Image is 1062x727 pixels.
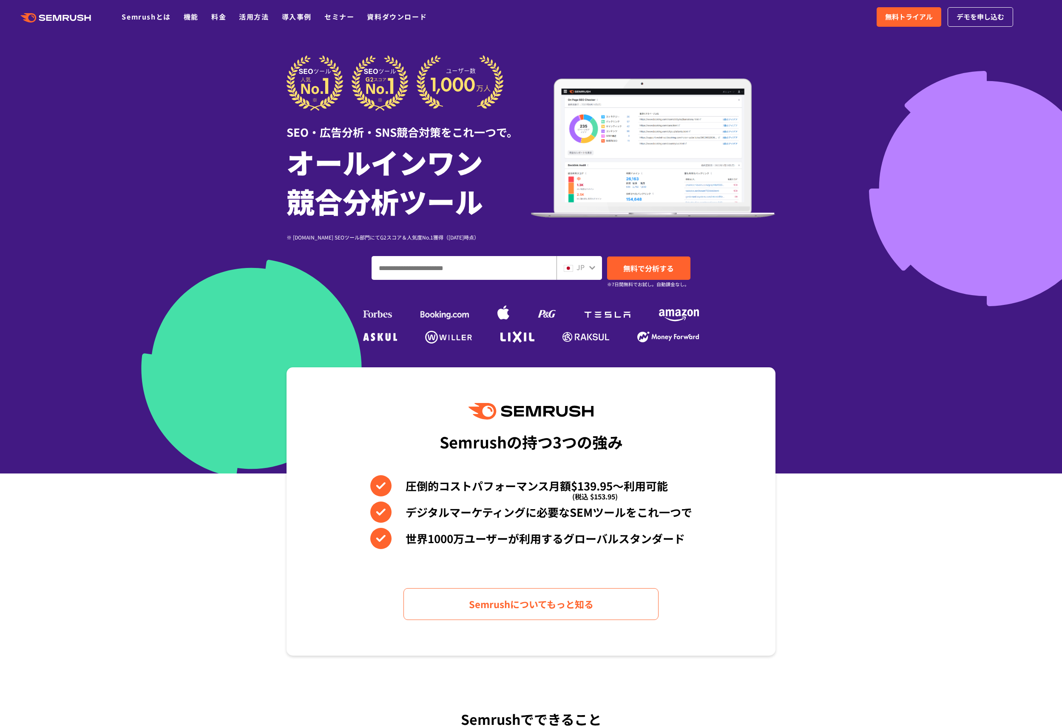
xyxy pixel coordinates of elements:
a: Semrushとは [122,11,170,22]
a: 活用方法 [239,11,269,22]
a: セミナー [324,11,354,22]
h1: オールインワン 競合分析ツール [287,142,531,220]
span: 無料で分析する [623,263,674,273]
a: 資料ダウンロード [367,11,427,22]
div: Semrushの持つ3つの強み [440,426,623,457]
input: ドメイン、キーワードまたはURLを入力してください [372,256,556,279]
div: ※ [DOMAIN_NAME] SEOツール部門にてG2スコア＆人気度No.1獲得（[DATE]時点） [287,233,531,241]
a: 機能 [184,11,199,22]
span: JP [576,262,585,272]
span: デモを申し込む [957,11,1004,23]
a: 無料トライアル [877,7,941,27]
div: SEO・広告分析・SNS競合対策をこれ一つで。 [287,111,531,140]
span: Semrushについてもっと知る [469,597,593,611]
img: Semrush [469,403,593,420]
small: ※7日間無料でお試し。自動課金なし。 [607,280,689,288]
li: 圧倒的コストパフォーマンス月額$139.95〜利用可能 [370,475,692,496]
li: デジタルマーケティングに必要なSEMツールをこれ一つで [370,502,692,523]
a: 無料で分析する [607,256,690,280]
a: デモを申し込む [948,7,1013,27]
a: Semrushについてもっと知る [403,588,659,620]
li: 世界1000万ユーザーが利用するグローバルスタンダード [370,528,692,549]
span: 無料トライアル [885,11,933,23]
a: 導入事例 [282,11,312,22]
span: (税込 $153.95) [572,486,618,507]
a: 料金 [211,11,226,22]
